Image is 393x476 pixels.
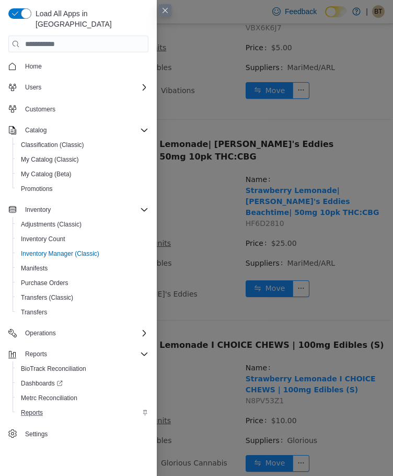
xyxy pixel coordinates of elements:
span: $10.00 [271,392,297,401]
a: Home [21,60,46,73]
span: Manifests [17,262,148,275]
button: Users [21,81,45,94]
button: Inventory [21,203,55,216]
a: Dashboards [17,377,67,390]
span: My Catalog (Beta) [21,170,72,178]
span: My Catalog (Beta) [17,168,148,180]
a: Promotions [17,183,57,195]
span: Inventory Count [21,235,65,243]
a: Settings [21,428,52,440]
span: $25.00 [271,215,297,223]
span: Reports [25,350,47,358]
img: Strawberry Lemonade| Betty's Eddies Beachtime| 50mg 10pk THC:CBG hero shot [7,114,96,199]
button: Home [4,59,153,74]
span: Glorious [287,412,317,421]
a: Strawberry Lemonade| [PERSON_NAME]'s Eddies Beachtime| 50mg 10pk THC:CBG [246,162,379,192]
span: Purchase Orders [17,277,148,289]
span: Manifests [21,264,48,273]
span: Dashboards [21,379,63,388]
button: icon: swapMove [246,58,294,75]
span: Inventory [21,203,148,216]
span: Load All Apps in [GEOGRAPHIC_DATA] [31,8,148,29]
span: Transfers (Classic) [21,293,73,302]
div: Strawberry Lemonade I CHOICE CHEWS | 100mg Edibles (S) [104,315,387,327]
span: Classification (Classic) [21,141,84,149]
span: Users [21,81,148,94]
span: In Stock [105,214,142,225]
button: icon: swapMove [246,431,294,448]
span: HF6D2810 [246,195,284,203]
button: Reports [13,405,153,420]
span: Promotions [17,183,148,195]
span: Settings [21,427,148,440]
button: Adjustments (Classic) [13,217,153,232]
span: Price [246,18,271,29]
button: My Catalog (Beta) [13,167,153,182]
span: Inventory Manager (Classic) [17,247,148,260]
span: Suppliers [246,234,287,245]
button: Inventory [4,202,153,217]
span: Purchase Orders [21,279,68,287]
span: Edibles [145,235,171,243]
span: Inventory Count [17,233,148,245]
a: Inventory Count [17,233,70,245]
span: Edibles [145,39,171,48]
span: Adjustments (Classic) [21,220,82,229]
a: Dashboards [13,376,153,391]
span: Suppliers [246,411,287,422]
span: Vibations [161,62,195,71]
button: Reports [4,347,153,361]
span: Metrc Reconciliation [21,394,77,402]
span: Price [246,391,271,402]
button: Transfers [13,305,153,320]
span: Users [25,83,41,92]
a: Transfers (Classic) [17,291,77,304]
a: BioTrack Reconciliation [17,362,90,375]
span: MariMed/ARL [287,39,335,48]
span: Edibles [145,412,171,421]
a: Strawberry Lemonade I CHOICE CHEWS | 100mg Edibles (S) [246,350,376,370]
button: Inventory Manager (Classic) [13,246,153,261]
a: Reports [17,406,47,419]
button: icon: ellipsis [293,58,309,75]
span: Category [105,234,146,245]
span: Name [246,338,275,349]
u: 2 units [141,19,166,28]
a: Inventory Manager (Classic) [17,247,103,260]
span: Inventory Manager (Classic) [21,250,99,258]
span: Promotions [21,185,53,193]
button: Customers [4,101,153,116]
button: Manifests [13,261,153,276]
button: Classification (Classic) [13,138,153,152]
div: Strawberry Lemonade| [PERSON_NAME]'s Eddies Beachtime| 50mg 10pk THC:CBG [104,114,387,139]
span: Category [105,38,146,49]
img: Strawberry Lemonade I CHOICE CHEWS | 100mg Edibles (S) hero shot [105,347,131,373]
span: Home [25,62,42,71]
span: Glorious Cannabis [161,435,227,443]
span: BioTrack Reconciliation [21,365,86,373]
button: Promotions [13,182,153,196]
a: Metrc Reconciliation [17,392,82,404]
span: MariMed/ARL [287,235,335,243]
a: Manifests [17,262,52,275]
span: Manufacturer [105,61,161,72]
span: Reports [21,348,148,360]
span: Inventory [25,206,51,214]
span: My Catalog (Classic) [17,153,148,166]
nav: Complex example [8,54,148,444]
span: Operations [21,327,148,339]
span: My Catalog (Classic) [21,155,79,164]
span: Transfers [21,308,47,316]
button: icon: ellipsis [293,431,309,448]
u: 72 units [141,392,171,401]
img: Strawberry Lemonade| Betty's Eddies Beachtime| 50mg 10pk THC:CBG hero shot [105,164,131,190]
button: Purchase Orders [13,276,153,290]
span: Reports [21,409,43,417]
a: Adjustments (Classic) [17,218,86,231]
span: Catalog [25,126,47,134]
button: icon: ellipsis [293,256,309,273]
a: Customers [21,103,60,116]
button: icon: swapMove [246,256,294,273]
span: Catalog [21,124,148,137]
span: [PERSON_NAME]'s Eddies [105,266,198,274]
